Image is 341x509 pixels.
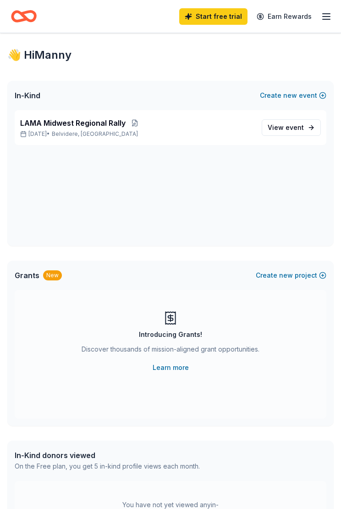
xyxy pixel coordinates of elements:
div: Introducing Grants! [139,329,202,340]
button: Createnewevent [260,90,326,101]
span: View [268,122,304,133]
a: Start free trial [179,8,247,25]
span: Belvidere, [GEOGRAPHIC_DATA] [52,130,138,138]
a: View event [262,119,321,136]
div: Discover thousands of mission-aligned grant opportunities. [82,344,259,358]
div: In-Kind donors viewed [15,450,200,461]
p: [DATE] • [20,130,254,138]
a: Earn Rewards [251,8,317,25]
span: new [279,270,293,281]
span: In-Kind [15,90,40,101]
div: New [43,270,62,280]
div: On the Free plan, you get 5 in-kind profile views each month. [15,461,200,472]
span: LAMA Midwest Regional Rally [20,117,126,129]
button: Createnewproject [256,270,326,281]
span: event [286,123,304,131]
div: 👋 Hi Manny [7,48,334,62]
a: Home [11,6,37,27]
a: Learn more [153,362,189,373]
span: new [283,90,297,101]
span: Grants [15,270,39,281]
